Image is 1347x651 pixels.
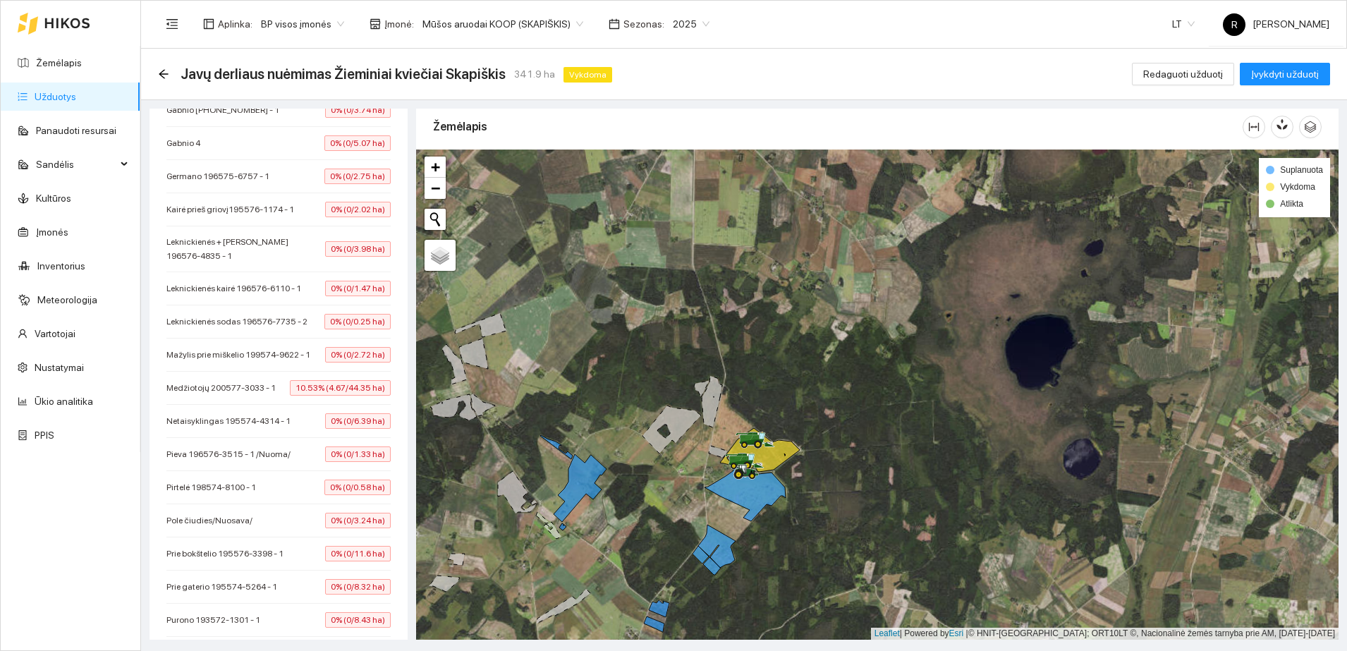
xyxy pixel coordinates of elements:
[325,579,391,595] span: 0% (0/8.32 ha)
[966,628,968,638] span: |
[37,294,97,305] a: Meteorologija
[949,628,964,638] a: Esri
[425,209,446,230] button: Initiate a new search
[166,315,315,329] span: Leknickienės sodas 196576-7735 - 2
[1132,63,1234,85] button: Redaguoti užduotį
[431,179,440,197] span: −
[1132,68,1234,80] a: Redaguoti užduotį
[324,169,391,184] span: 0% (0/2.75 ha)
[158,68,169,80] div: Atgal
[36,150,116,178] span: Sandėlis
[325,281,391,296] span: 0% (0/1.47 ha)
[325,347,391,363] span: 0% (0/2.72 ha)
[425,178,446,199] a: Zoom out
[871,628,1339,640] div: | Powered by © HNIT-[GEOGRAPHIC_DATA]; ORT10LT ©, Nacionalinė žemės tarnyba prie AM, [DATE]-[DATE]
[422,13,583,35] span: Mūšos aruodai KOOP (SKAPIŠKIS)
[166,136,207,150] span: Gabnio 4
[166,613,267,627] span: Purono 193572-1301 - 1
[203,18,214,30] span: layout
[36,193,71,204] a: Kultūros
[35,396,93,407] a: Ūkio analitika
[35,91,76,102] a: Užduotys
[181,63,506,85] span: Javų derliaus nuėmimas Žieminiai kviečiai Skapiškis
[1243,121,1264,133] span: column-width
[158,10,186,38] button: menu-fold
[166,447,298,461] span: Pieva 196576-3515 - 1 /Nuoma/
[166,235,325,263] span: Leknickienės + [PERSON_NAME] 196576-4835 - 1
[1143,66,1223,82] span: Redaguoti užduotį
[166,169,276,183] span: Germano 196575-6757 - 1
[1172,13,1195,35] span: LT
[324,135,391,151] span: 0% (0/5.07 ha)
[1231,13,1238,36] span: R
[1223,18,1329,30] span: [PERSON_NAME]
[166,513,260,528] span: Pole čiudies/Nuosava/
[1280,182,1315,192] span: Vykdoma
[37,260,85,272] a: Inventorius
[166,414,298,428] span: Netaisyklingas 195574-4314 - 1
[290,380,391,396] span: 10.53% (4.67/44.35 ha)
[36,125,116,136] a: Panaudoti resursai
[514,66,555,82] span: 341.9 ha
[166,103,286,117] span: Gabnio [PHONE_NUMBER] - 1
[1240,63,1330,85] button: Įvykdyti užduotį
[166,547,291,561] span: Prie bokštelio 195576-3398 - 1
[35,430,54,441] a: PPIS
[325,446,391,462] span: 0% (0/1.33 ha)
[325,413,391,429] span: 0% (0/6.39 ha)
[325,546,391,561] span: 0% (0/11.6 ha)
[325,612,391,628] span: 0% (0/8.43 ha)
[36,226,68,238] a: Įmonės
[325,513,391,528] span: 0% (0/3.24 ha)
[166,281,308,296] span: Leknickienės kairė 196576-6110 - 1
[433,107,1243,147] div: Žemėlapis
[218,16,252,32] span: Aplinka :
[425,157,446,178] a: Zoom in
[1243,116,1265,138] button: column-width
[35,328,75,339] a: Vartotojai
[35,362,84,373] a: Nustatymai
[623,16,664,32] span: Sezonas :
[166,18,178,30] span: menu-fold
[166,480,263,494] span: Pirtelė 198574-8100 - 1
[166,202,301,217] span: Kairė prieš griovį195576-1174 - 1
[325,202,391,217] span: 0% (0/2.02 ha)
[166,348,317,362] span: Mažylis prie miškelio 199574-9622 - 1
[36,57,82,68] a: Žemėlapis
[673,13,709,35] span: 2025
[158,68,169,80] span: arrow-left
[431,158,440,176] span: +
[324,480,391,495] span: 0% (0/0.58 ha)
[425,240,456,271] a: Layers
[261,13,344,35] span: BP visos įmonės
[325,241,391,257] span: 0% (0/3.98 ha)
[325,102,391,118] span: 0% (0/3.74 ha)
[324,314,391,329] span: 0% (0/0.25 ha)
[1251,66,1319,82] span: Įvykdyti užduotį
[874,628,900,638] a: Leaflet
[1280,165,1323,175] span: Suplanuota
[370,18,381,30] span: shop
[166,381,283,395] span: Medžiotojų 200577-3033 - 1
[563,67,612,83] span: Vykdoma
[384,16,414,32] span: Įmonė :
[1280,199,1303,209] span: Atlikta
[609,18,620,30] span: calendar
[166,580,284,594] span: Prie gaterio 195574-5264 - 1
